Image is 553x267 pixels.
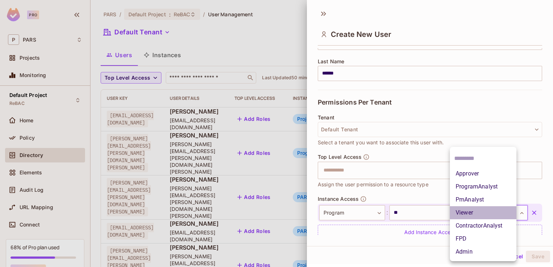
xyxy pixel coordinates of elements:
[450,193,516,206] li: PmAnalyst
[450,167,516,180] li: Approver
[450,232,516,245] li: FPD
[450,206,516,219] li: Viewer
[450,245,516,258] li: Admin
[450,219,516,232] li: ContractorAnalyst
[450,180,516,193] li: ProgramAnalyst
